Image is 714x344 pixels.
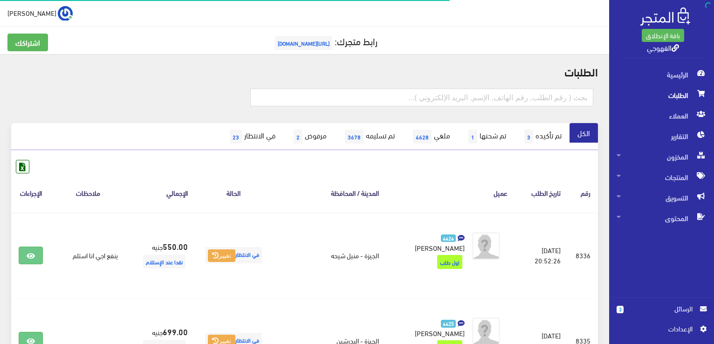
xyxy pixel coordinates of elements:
[50,173,125,212] th: ملاحظات
[205,247,262,263] span: في الانتظار
[617,208,707,228] span: المحتوى
[195,173,272,212] th: الحالة
[647,41,679,54] a: القهوجي
[617,64,707,85] span: الرئيسية
[617,146,707,167] span: المخزون
[163,325,188,337] strong: 699.00
[631,303,693,314] span: الرسائل
[125,213,195,298] td: جنيه
[441,320,456,328] span: 4425
[568,213,598,298] td: 8336
[515,213,568,298] td: [DATE] 20:52:26
[58,6,73,21] img: ...
[143,255,185,268] span: نقدا عند الإستلام
[609,64,714,85] a: الرئيسية
[617,323,707,338] a: اﻹعدادات
[617,105,707,126] span: العملاء
[250,89,593,106] input: بحث ( رقم الطلب, رقم الهاتف, الإسم, البريد اﻹلكتروني )...
[570,123,598,143] a: الكل
[272,173,386,212] th: المدينة / المحافظة
[401,232,465,253] a: 4426 [PERSON_NAME]
[642,29,684,42] a: باقة الإنطلاق
[609,167,714,187] a: المنتجات
[275,36,332,50] span: [URL][DOMAIN_NAME]
[294,130,302,144] span: 2
[617,167,707,187] span: المنتجات
[272,213,386,298] td: الجيزة - منيل شيحه
[617,306,624,313] span: 3
[403,123,458,150] a: ملغي4628
[514,123,570,150] a: تم تأكيده3
[609,105,714,126] a: العملاء
[617,85,707,105] span: الطلبات
[401,317,465,338] a: 4425 [PERSON_NAME]
[163,240,188,252] strong: 550.00
[335,123,403,150] a: تم تسليمه3678
[283,123,335,150] a: مرفوض2
[515,173,568,212] th: تاريخ الطلب
[386,173,515,212] th: عميل
[415,241,465,254] span: [PERSON_NAME]
[230,130,242,144] span: 23
[617,303,707,323] a: 3 الرسائل
[413,130,432,144] span: 4628
[273,32,378,49] a: رابط متجرك:[URL][DOMAIN_NAME]
[220,123,283,150] a: في الانتظار23
[568,173,598,212] th: رقم
[617,187,707,208] span: التسويق
[11,173,50,212] th: الإجراءات
[11,65,598,77] h2: الطلبات
[7,7,56,19] span: [PERSON_NAME]
[415,326,465,339] span: [PERSON_NAME]
[640,7,690,26] img: .
[7,34,48,51] a: اشتراكك
[609,208,714,228] a: المحتوى
[609,146,714,167] a: المخزون
[472,232,500,260] img: avatar.png
[50,213,125,298] td: ينفع اجي انا استلم
[617,126,707,146] span: التقارير
[458,123,514,150] a: تم شحنها1
[7,6,73,21] a: ... [PERSON_NAME]
[208,249,235,262] button: تغيير
[609,126,714,146] a: التقارير
[437,255,462,269] span: اول طلب
[345,130,364,144] span: 3678
[468,130,477,144] span: 1
[524,130,533,144] span: 3
[609,85,714,105] a: الطلبات
[125,173,195,212] th: اﻹجمالي
[624,323,692,334] span: اﻹعدادات
[441,234,456,242] span: 4426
